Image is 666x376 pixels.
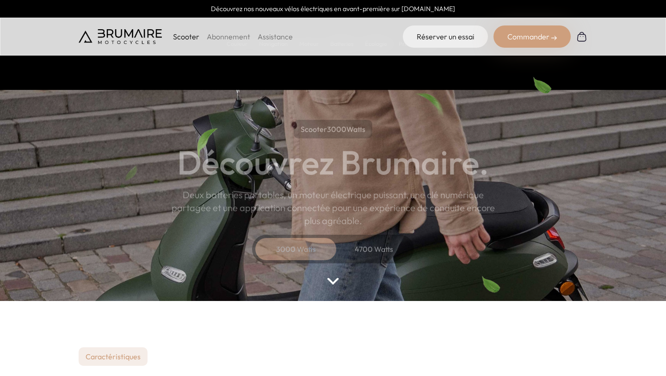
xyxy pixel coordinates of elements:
[171,188,495,227] p: Deux batteries portables, un moteur électrique puissant, une clé numérique partagée et une applic...
[207,32,250,41] a: Abonnement
[327,278,339,285] img: arrow-bottom.png
[79,347,148,366] p: Caractéristiques
[576,31,587,42] img: Panier
[551,35,557,41] img: right-arrow-2.png
[173,31,199,42] p: Scooter
[177,146,489,179] h1: Découvrez Brumaire.
[403,25,488,48] a: Réserver un essai
[259,238,333,260] div: 3000 Watts
[294,120,372,138] p: Scooter Watts
[79,29,162,44] img: Brumaire Motocycles
[258,32,293,41] a: Assistance
[337,238,411,260] div: 4700 Watts
[493,25,571,48] div: Commander
[327,125,346,134] span: 3000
